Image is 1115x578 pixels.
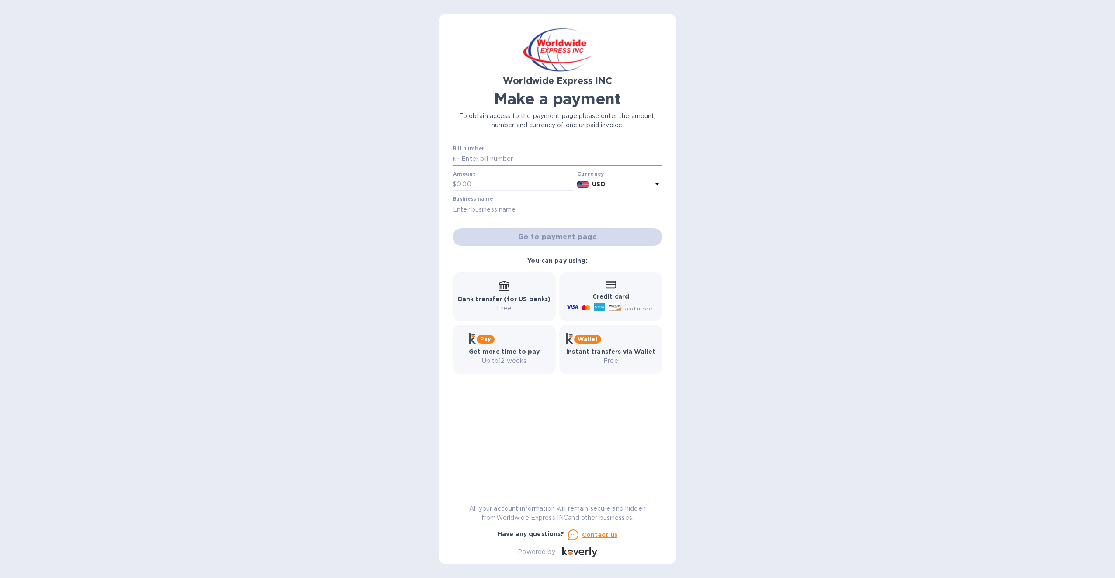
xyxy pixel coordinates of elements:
[453,171,475,177] label: Amount
[518,547,555,557] p: Powered by
[577,171,604,177] b: Currency
[458,304,551,313] p: Free
[566,356,655,366] p: Free
[453,180,457,189] p: $
[480,336,491,342] b: Pay
[458,296,551,303] b: Bank transfer (for US banks)
[453,90,662,108] h1: Make a payment
[453,146,484,152] label: Bill number
[453,504,662,522] p: All your account information will remain secure and hidden from Worldwide Express INC and other b...
[592,181,605,188] b: USD
[469,356,540,366] p: Up to 12 weeks
[457,178,574,191] input: 0.00
[469,348,540,355] b: Get more time to pay
[577,181,589,188] img: USD
[453,203,662,216] input: Enter business name
[503,75,612,86] b: Worldwide Express INC
[527,257,587,264] b: You can pay using:
[578,336,598,342] b: Wallet
[582,531,618,538] u: Contact us
[498,530,564,537] b: Have any questions?
[460,153,662,166] input: Enter bill number
[453,111,662,130] p: To obtain access to the payment page please enter the amount, number and currency of one unpaid i...
[453,154,460,164] p: №
[592,293,629,300] b: Credit card
[625,305,657,312] span: and more...
[566,348,655,355] b: Instant transfers via Wallet
[453,197,493,202] label: Business name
